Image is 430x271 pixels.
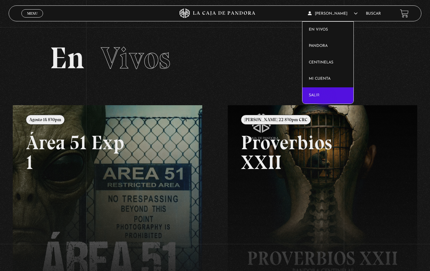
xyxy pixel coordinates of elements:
[302,38,353,55] a: Pandora
[25,17,40,21] span: Cerrar
[302,71,353,87] a: Mi cuenta
[302,22,353,38] a: En vivos
[308,12,358,16] span: [PERSON_NAME]
[27,11,38,15] span: Menu
[101,40,170,76] span: Vivos
[302,55,353,71] a: Centinelas
[302,87,353,104] a: Salir
[400,9,409,18] a: View your shopping cart
[366,12,381,16] a: Buscar
[50,43,380,73] h2: En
